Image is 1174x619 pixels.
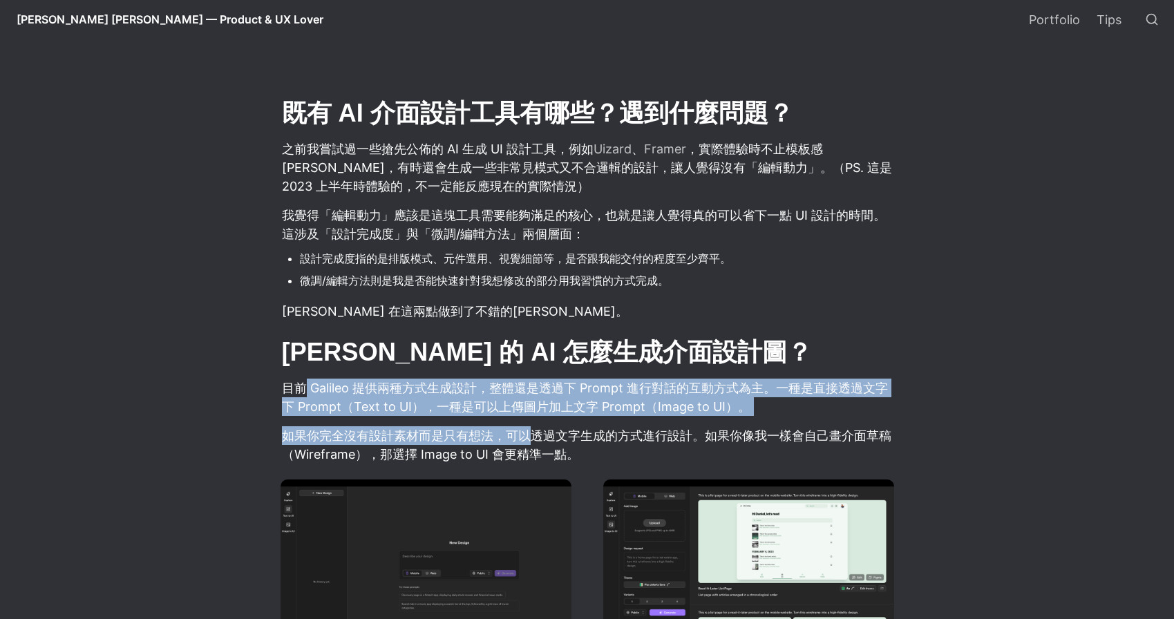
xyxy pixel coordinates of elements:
h2: [PERSON_NAME] 的 AI 怎麼生成介面設計圖？ [281,334,894,370]
a: Framer [644,142,686,156]
p: 如果你完全沒有設計素材而是只有想法，可以透過文字生成的方式進行設計。如果你像我一樣會自己畫介面草稿（Wireframe），那選擇 Image to UI 會更精準一點。 [281,424,894,466]
a: Uizard [594,142,632,156]
span: [PERSON_NAME] [PERSON_NAME] — Product & UX Lover [17,12,323,26]
p: [PERSON_NAME] 在這兩點做到了不錯的[PERSON_NAME]。 [281,300,894,323]
li: 設計完成度指的是排版模式、元件選用、視覺細節等，是否跟我能交付的程度至少齊平。 [300,248,894,269]
h2: 既有 AI 介面設計工具有哪些？遇到什麼問題？ [281,95,894,131]
p: 我覺得「編輯動力」應該是這塊工具需要能夠滿足的核心，也就是讓人覺得真的可以省下一點 UI 設計的時間。這涉及「設計完成度」與「微調/編輯方法」兩個層面： [281,204,894,245]
li: 微調/編輯方法則是我是否能快速針對我想修改的部分用我習慣的方式完成。 [300,270,894,291]
p: 之前我嘗試過一些搶先公佈的 AI 生成 UI 設計工具，例如 、 ，實際體驗時不止模板感[PERSON_NAME]，有時還會生成一些非常見模式又不合邏輯的設計，讓人覺得沒有「編輯動力」。（PS.... [281,137,894,198]
p: 目前 Galileo 提供兩種方式生成設計，整體還是透過下 Prompt 進行對話的互動方式為主。一種是直接透過文字下 Prompt（Text to UI），一種是可以上傳圖片加上文字 Prom... [281,377,894,418]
